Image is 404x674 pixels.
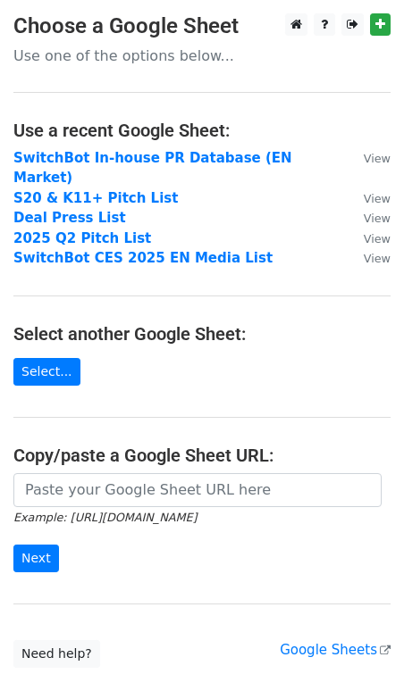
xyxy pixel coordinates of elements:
a: 2025 Q2 Pitch List [13,230,151,246]
small: View [364,252,391,265]
h4: Use a recent Google Sheet: [13,120,391,141]
a: Need help? [13,640,100,668]
small: Example: [URL][DOMAIN_NAME] [13,511,197,524]
a: Deal Press List [13,210,126,226]
a: S20 & K11+ Pitch List [13,190,178,206]
p: Use one of the options below... [13,46,391,65]
a: SwitchBot CES 2025 EN Media List [13,250,273,266]
a: View [346,150,391,166]
h3: Choose a Google Sheet [13,13,391,39]
a: View [346,230,391,246]
small: View [364,232,391,245]
h4: Select another Google Sheet: [13,323,391,345]
small: View [364,152,391,165]
small: View [364,212,391,225]
a: View [346,250,391,266]
h4: Copy/paste a Google Sheet URL: [13,445,391,466]
a: View [346,190,391,206]
small: View [364,192,391,205]
a: Select... [13,358,80,386]
input: Next [13,545,59,572]
a: View [346,210,391,226]
a: SwitchBot In-house PR Database (EN Market) [13,150,292,187]
a: Google Sheets [280,642,391,658]
input: Paste your Google Sheet URL here [13,473,382,507]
